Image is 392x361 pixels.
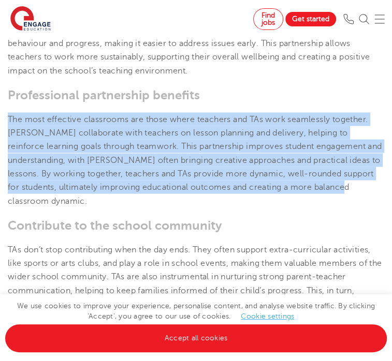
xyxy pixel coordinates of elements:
[359,14,369,24] img: Search
[343,14,354,24] img: Phone
[241,312,294,320] a: Cookie settings
[262,11,275,26] span: Find jobs
[8,218,222,233] span: Contribute to the school community
[8,245,382,309] span: TAs don’t stop contributing when the day ends. They often support extra-curricular activities, li...
[374,14,385,24] img: Mobile Menu
[5,302,387,342] span: We use cookies to improve your experience, personalise content, and analyse website traffic. By c...
[10,6,51,32] img: Engage Education
[285,12,336,26] a: Get started
[5,324,387,352] a: Accept all cookies
[253,8,283,30] a: Find jobs
[8,88,200,102] span: Professional partnership benefits
[8,115,382,206] span: The most effective classrooms are those where teachers and TAs work seamlessly together. [PERSON_...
